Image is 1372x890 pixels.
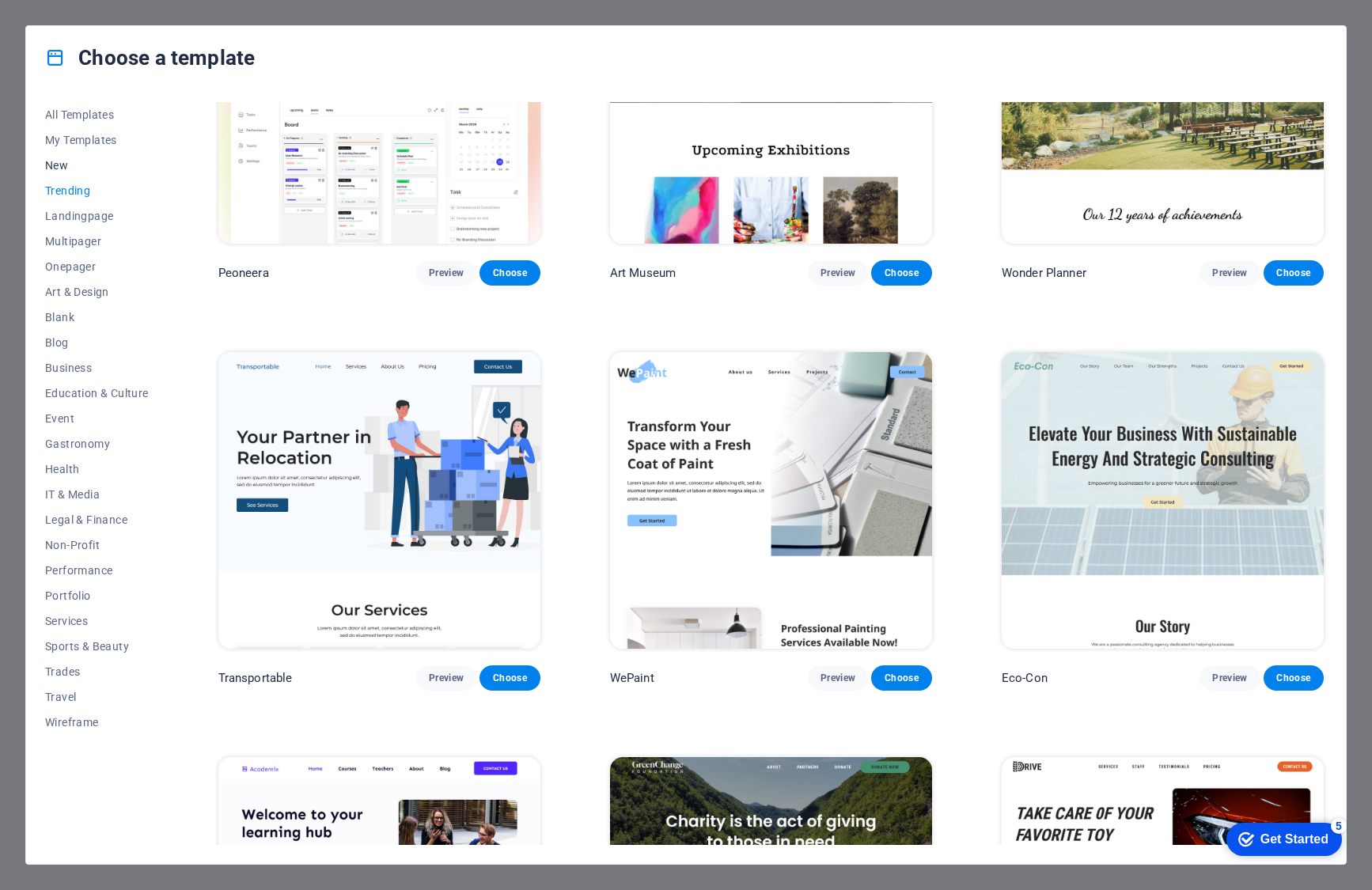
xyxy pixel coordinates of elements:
button: Landingpage [45,203,149,229]
span: Business [45,362,149,374]
button: Choose [479,665,540,691]
span: Services [45,615,149,627]
span: Health [45,463,149,475]
span: Multipager [45,235,149,248]
button: Preview [1200,665,1260,691]
button: Trending [45,178,149,203]
span: Wireframe [45,716,149,729]
button: Preview [416,260,476,286]
span: Blog [45,336,149,349]
button: Onepager [45,254,149,279]
span: Choose [1276,672,1311,684]
button: Choose [479,260,540,286]
button: Preview [808,260,868,286]
span: Education & Culture [45,387,149,400]
button: Art & Design [45,279,149,305]
span: Preview [429,267,464,279]
button: Preview [808,665,868,691]
button: Preview [416,665,476,691]
button: Portfolio [45,583,149,608]
p: Peoneera [218,265,269,281]
div: Get Started 5 items remaining, 0% complete [13,8,128,41]
p: Eco-Con [1002,670,1048,686]
span: Onepager [45,260,149,273]
button: Services [45,608,149,634]
button: New [45,153,149,178]
span: Trending [45,184,149,197]
button: Multipager [45,229,149,254]
span: IT & Media [45,488,149,501]
button: Travel [45,684,149,710]
span: Choose [1276,267,1311,279]
button: Gastronomy [45,431,149,456]
button: Health [45,456,149,482]
span: Gastronomy [45,437,149,450]
span: Landingpage [45,210,149,222]
span: Preview [1212,267,1247,279]
img: Eco-Con [1002,352,1324,649]
button: Non-Profit [45,532,149,558]
button: Choose [1264,665,1324,691]
span: My Templates [45,134,149,146]
span: Travel [45,691,149,703]
h4: Choose a template [45,45,255,70]
button: Education & Culture [45,381,149,406]
button: Sports & Beauty [45,634,149,659]
button: Trades [45,659,149,684]
button: Choose [1264,260,1324,286]
p: Wonder Planner [1002,265,1086,281]
div: 5 [117,3,133,19]
span: Trades [45,665,149,678]
span: Art & Design [45,286,149,298]
button: Business [45,355,149,381]
button: All Templates [45,102,149,127]
span: Choose [884,672,919,684]
span: Event [45,412,149,425]
span: Choose [492,672,527,684]
button: Choose [871,665,931,691]
span: All Templates [45,108,149,121]
div: Get Started [47,17,115,32]
button: My Templates [45,127,149,153]
span: Sports & Beauty [45,640,149,653]
span: Performance [45,564,149,577]
span: Preview [821,672,855,684]
button: Performance [45,558,149,583]
span: Preview [821,267,855,279]
button: Blog [45,330,149,355]
button: Choose [871,260,931,286]
span: Choose [492,267,527,279]
button: Event [45,406,149,431]
span: Blank [45,311,149,324]
button: IT & Media [45,482,149,507]
button: Blank [45,305,149,330]
span: Preview [429,672,464,684]
span: Choose [884,267,919,279]
img: WePaint [610,352,932,649]
span: Preview [1212,672,1247,684]
button: Wireframe [45,710,149,735]
p: WePaint [610,670,654,686]
span: Portfolio [45,589,149,602]
span: Legal & Finance [45,513,149,526]
img: Transportable [218,352,540,649]
span: Non-Profit [45,539,149,551]
p: Art Museum [610,265,676,281]
button: Legal & Finance [45,507,149,532]
p: Transportable [218,670,293,686]
span: New [45,159,149,172]
button: Preview [1200,260,1260,286]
